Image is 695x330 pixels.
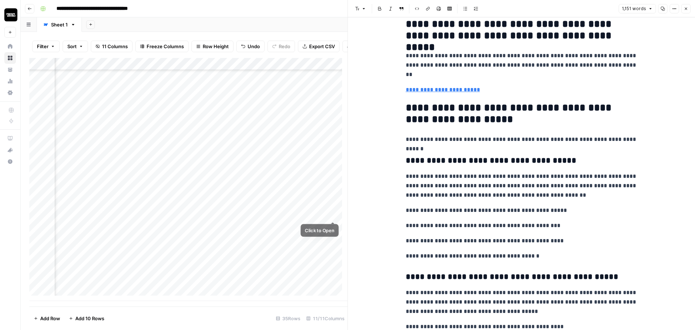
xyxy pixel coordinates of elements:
img: Contact Studios Logo [4,8,17,21]
a: Home [4,41,16,52]
span: 1,151 words [622,5,646,12]
div: Sheet 1 [51,21,68,28]
button: Filter [32,41,60,52]
span: Add 10 Rows [75,315,104,322]
span: Filter [37,43,49,50]
div: 35 Rows [273,313,303,324]
button: Row Height [191,41,233,52]
button: Add Row [29,313,64,324]
span: Redo [279,43,290,50]
button: 11 Columns [91,41,132,52]
button: Sort [63,41,88,52]
button: Workspace: Contact Studios [4,6,16,24]
button: 1,151 words [619,4,656,13]
div: 11/11 Columns [303,313,347,324]
span: Sort [67,43,77,50]
button: Help + Support [4,156,16,167]
a: Sheet 1 [37,17,82,32]
div: What's new? [5,145,16,155]
button: Freeze Columns [135,41,189,52]
span: 11 Columns [102,43,128,50]
a: Usage [4,75,16,87]
span: Export CSV [309,43,335,50]
a: AirOps Academy [4,133,16,144]
span: Add Row [40,315,60,322]
button: Redo [268,41,295,52]
button: Undo [236,41,265,52]
a: Your Data [4,64,16,75]
span: Undo [248,43,260,50]
a: Settings [4,87,16,99]
button: Export CSV [298,41,340,52]
button: What's new? [4,144,16,156]
span: Freeze Columns [147,43,184,50]
button: Add 10 Rows [64,313,109,324]
span: Row Height [203,43,229,50]
a: Browse [4,52,16,64]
